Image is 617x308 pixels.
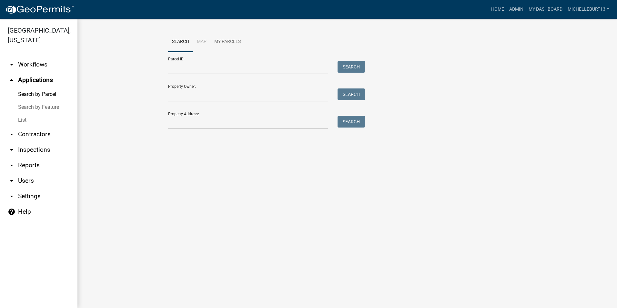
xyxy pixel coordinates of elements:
[8,130,15,138] i: arrow_drop_down
[168,32,193,52] a: Search
[489,3,507,15] a: Home
[507,3,526,15] a: Admin
[526,3,565,15] a: My Dashboard
[8,192,15,200] i: arrow_drop_down
[210,32,245,52] a: My Parcels
[565,3,612,15] a: michelleburt13
[8,146,15,154] i: arrow_drop_down
[338,88,365,100] button: Search
[8,161,15,169] i: arrow_drop_down
[338,116,365,128] button: Search
[8,61,15,68] i: arrow_drop_down
[338,61,365,73] button: Search
[8,76,15,84] i: arrow_drop_up
[8,208,15,216] i: help
[8,177,15,185] i: arrow_drop_down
